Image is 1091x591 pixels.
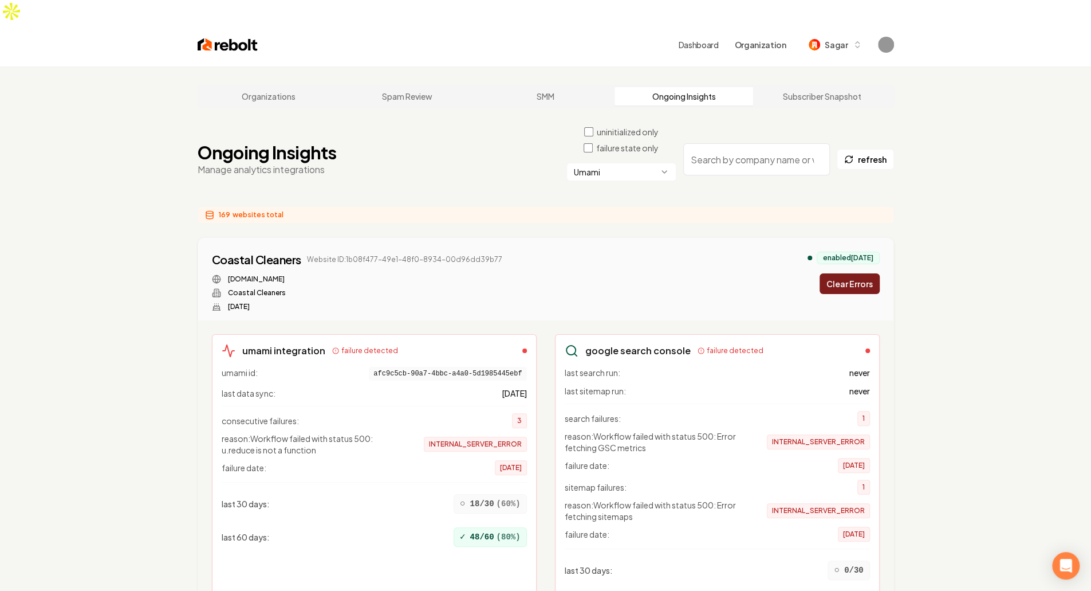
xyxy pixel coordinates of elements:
[683,143,830,175] input: Search by company name or website ID
[502,388,527,399] span: [DATE]
[565,482,627,493] span: sitemap failures:
[820,273,880,294] button: Clear Errors
[597,126,659,138] label: uninitialized only
[809,39,820,50] img: Sagar
[198,37,258,53] img: Rebolt Logo
[615,87,753,105] a: Ongoing Insights
[565,460,609,471] span: failure date:
[828,561,869,580] div: 0/30
[222,462,266,473] span: failure date:
[825,39,848,51] span: Sagar
[565,565,613,576] span: last 30 days :
[837,149,894,170] button: refresh
[233,210,283,220] span: websites total
[222,498,270,510] span: last 30 days :
[454,527,527,547] div: 48/60
[565,499,748,522] span: reason: Workflow failed with status 500: Error fetching sitemaps
[727,34,793,55] button: Organization
[222,388,275,399] span: last data sync:
[707,346,763,355] span: failure detected
[753,87,892,105] a: Subscriber Snapshot
[565,385,626,397] span: last sitemap run:
[242,344,325,358] h3: umami integration
[341,346,398,355] span: failure detected
[565,367,620,378] span: last search run:
[878,37,894,53] img: Sagar Soni
[212,275,502,284] div: Website
[424,437,527,452] span: INTERNAL_SERVER_ERROR
[222,433,405,456] span: reason: Workflow failed with status 500: u.reduce is not a function
[878,37,894,53] button: Open user button
[834,563,840,577] span: ○
[1052,552,1080,580] div: Open Intercom Messenger
[849,367,870,378] span: never
[679,39,719,50] a: Dashboard
[212,252,301,268] a: Coastal Cleaners
[767,503,870,518] span: INTERNAL_SERVER_ERROR
[865,349,870,353] div: failed
[200,87,338,105] a: Organizations
[849,385,870,397] span: never
[219,210,230,220] span: 169
[857,411,870,426] span: 1
[857,480,870,495] span: 1
[460,530,466,544] span: ✓
[496,531,520,543] span: ( 80 %)
[198,163,337,177] p: Manage analytics integrations
[460,497,466,511] span: ○
[496,498,520,510] span: ( 60 %)
[222,531,270,543] span: last 60 days :
[454,494,527,514] div: 18/30
[512,413,527,428] span: 3
[838,527,870,542] span: [DATE]
[222,367,258,381] span: umami id:
[838,458,870,473] span: [DATE]
[228,275,285,284] a: [DOMAIN_NAME]
[338,87,476,105] a: Spam Review
[307,255,502,264] span: Website ID: 1b08f477-49e1-48f0-8934-00d96dd39b77
[808,256,812,260] div: analytics enabled
[476,87,615,105] a: SMM
[522,349,527,353] div: failed
[585,344,691,358] h3: google search console
[817,252,880,264] div: enabled [DATE]
[565,413,621,424] span: search failures:
[565,430,748,453] span: reason: Workflow failed with status 500: Error fetching GSC metrics
[369,367,526,381] span: afc9c5cb-90a7-4bbc-a4a0-5d1985445ebf
[767,435,870,449] span: INTERNAL_SERVER_ERROR
[222,415,299,426] span: consecutive failures:
[565,529,609,540] span: failure date:
[198,142,337,163] h1: Ongoing Insights
[495,460,527,475] span: [DATE]
[596,142,659,154] label: failure state only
